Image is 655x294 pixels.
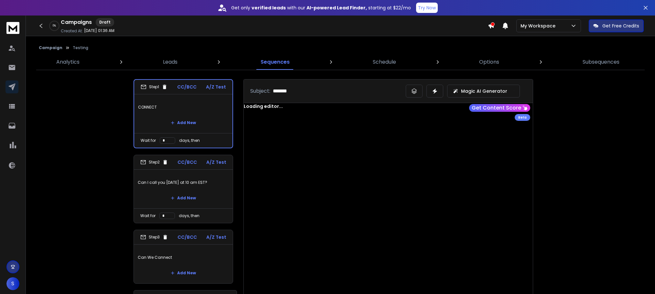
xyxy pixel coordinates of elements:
[373,58,396,66] p: Schedule
[461,88,507,94] p: Magic AI Generator
[166,267,201,279] button: Add New
[138,248,229,267] p: Can We Cannect
[159,54,181,70] a: Leads
[138,173,229,192] p: Can I call you [DATE] at 10 am EST?
[252,5,286,11] strong: verified leads
[479,58,499,66] p: Options
[418,5,436,11] p: Try Now
[163,58,177,66] p: Leads
[179,213,199,218] p: days, then
[583,58,619,66] p: Subsequences
[140,159,168,165] div: Step 2
[6,277,19,290] button: S
[475,54,503,70] a: Options
[73,45,88,50] p: Testing
[250,87,270,95] p: Subject:
[96,18,114,26] div: Draft
[447,85,520,98] button: Magic AI Generator
[206,234,226,240] p: A/Z Test
[416,3,438,13] button: Try Now
[177,84,197,90] p: CC/BCC
[244,103,533,110] div: Loading editor...
[231,5,411,11] p: Get only with our starting at $22/mo
[177,159,197,165] p: CC/BCC
[469,104,530,112] button: Get Content Score
[261,58,290,66] p: Sequences
[206,84,226,90] p: A/Z Test
[84,28,114,33] p: [DATE] 01:36 AM
[369,54,400,70] a: Schedule
[141,84,167,90] div: Step 1
[141,138,156,143] p: Wait for
[138,98,229,116] p: CONNECT
[134,230,233,284] li: Step3CC/BCCA/Z TestCan We CannectAdd New
[589,19,644,32] button: Get Free Credits
[140,234,168,240] div: Step 3
[515,114,530,121] div: Beta
[166,116,201,129] button: Add New
[140,213,156,218] p: Wait for
[134,155,233,223] li: Step2CC/BCCA/Z TestCan I call you [DATE] at 10 am EST?Add NewWait fordays, then
[206,159,226,165] p: A/Z Test
[53,24,56,28] p: 0 %
[56,58,80,66] p: Analytics
[521,23,558,29] p: My Workspace
[6,22,19,34] img: logo
[177,234,197,240] p: CC/BCC
[134,79,233,148] li: Step1CC/BCCA/Z TestCONNECTAdd NewWait fordays, then
[306,5,367,11] strong: AI-powered Lead Finder,
[257,54,294,70] a: Sequences
[39,45,62,50] button: Campaign
[61,28,83,34] p: Created At:
[602,23,639,29] p: Get Free Credits
[579,54,623,70] a: Subsequences
[179,138,200,143] p: days, then
[166,192,201,205] button: Add New
[52,54,83,70] a: Analytics
[61,18,92,26] h1: Campaigns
